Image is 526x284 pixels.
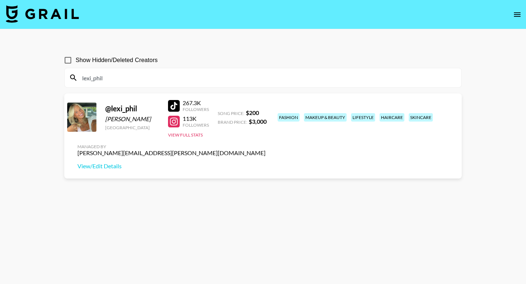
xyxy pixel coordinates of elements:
[218,111,244,116] span: Song Price:
[304,113,347,122] div: makeup & beauty
[77,144,266,149] div: Managed By
[409,113,433,122] div: skincare
[168,132,203,138] button: View Full Stats
[218,119,247,125] span: Brand Price:
[351,113,375,122] div: lifestyle
[510,7,525,22] button: open drawer
[78,72,457,84] input: Search by User Name
[77,162,266,170] a: View/Edit Details
[105,115,159,123] div: [PERSON_NAME]
[105,104,159,113] div: @ lexi_phil
[246,109,259,116] strong: $ 200
[249,118,267,125] strong: $ 3,000
[183,115,209,122] div: 113K
[278,113,300,122] div: fashion
[76,56,158,65] span: Show Hidden/Deleted Creators
[105,125,159,130] div: [GEOGRAPHIC_DATA]
[380,113,404,122] div: haircare
[183,99,209,107] div: 267.3K
[6,5,79,23] img: Grail Talent
[183,107,209,112] div: Followers
[183,122,209,128] div: Followers
[77,149,266,157] div: [PERSON_NAME][EMAIL_ADDRESS][PERSON_NAME][DOMAIN_NAME]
